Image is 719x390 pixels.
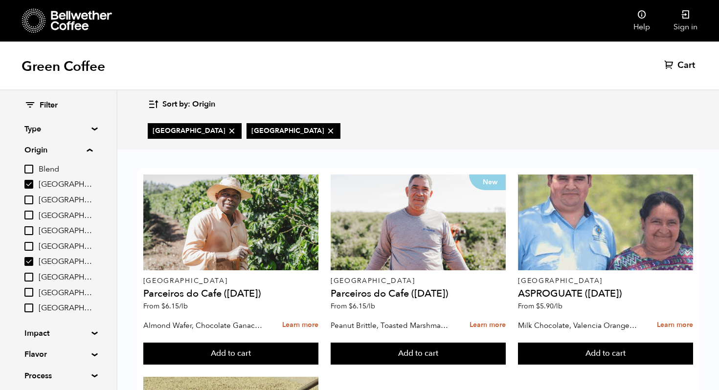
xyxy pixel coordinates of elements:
[179,302,188,311] span: /lb
[143,302,188,311] span: From
[677,60,695,71] span: Cart
[148,93,215,116] button: Sort by: Origin
[24,165,33,173] input: Blend
[470,315,506,336] a: Learn more
[161,302,188,311] bdi: 6.15
[24,242,33,251] input: [GEOGRAPHIC_DATA]
[349,302,375,311] bdi: 6.15
[143,343,318,365] button: Add to cart
[664,60,697,71] a: Cart
[24,180,33,189] input: [GEOGRAPHIC_DATA]
[24,144,92,156] summary: Origin
[554,302,562,311] span: /lb
[39,257,92,267] span: [GEOGRAPHIC_DATA]
[536,302,562,311] bdi: 5.90
[39,211,92,221] span: [GEOGRAPHIC_DATA]
[39,288,92,299] span: [GEOGRAPHIC_DATA]
[39,195,92,206] span: [GEOGRAPHIC_DATA]
[331,174,506,270] a: New
[349,302,353,311] span: $
[24,327,92,339] summary: Impact
[24,303,33,312] input: [GEOGRAPHIC_DATA]
[143,318,263,333] p: Almond Wafer, Chocolate Ganache, Bing Cherry
[469,174,506,190] p: New
[331,289,506,299] h4: Parceiros do Cafe ([DATE])
[40,100,58,111] span: Filter
[657,315,693,336] a: Learn more
[39,241,92,252] span: [GEOGRAPHIC_DATA]
[24,288,33,297] input: [GEOGRAPHIC_DATA]
[24,226,33,235] input: [GEOGRAPHIC_DATA]
[161,302,165,311] span: $
[331,278,506,284] p: [GEOGRAPHIC_DATA]
[39,272,92,283] span: [GEOGRAPHIC_DATA]
[518,302,562,311] span: From
[24,257,33,266] input: [GEOGRAPHIC_DATA]
[162,99,215,110] span: Sort by: Origin
[39,303,92,314] span: [GEOGRAPHIC_DATA]
[143,278,318,284] p: [GEOGRAPHIC_DATA]
[251,126,336,136] span: [GEOGRAPHIC_DATA]
[153,126,237,136] span: [GEOGRAPHIC_DATA]
[331,318,450,333] p: Peanut Brittle, Toasted Marshmallow, Bittersweet Chocolate
[39,179,92,190] span: [GEOGRAPHIC_DATA]
[24,273,33,282] input: [GEOGRAPHIC_DATA]
[331,302,375,311] span: From
[24,211,33,219] input: [GEOGRAPHIC_DATA]
[518,318,637,333] p: Milk Chocolate, Valencia Orange, Agave
[24,370,92,382] summary: Process
[39,226,92,237] span: [GEOGRAPHIC_DATA]
[24,348,92,360] summary: Flavor
[39,164,92,175] span: Blend
[282,315,318,336] a: Learn more
[22,58,105,75] h1: Green Coffee
[143,289,318,299] h4: Parceiros do Cafe ([DATE])
[24,195,33,204] input: [GEOGRAPHIC_DATA]
[366,302,375,311] span: /lb
[24,123,92,135] summary: Type
[518,343,693,365] button: Add to cart
[331,343,506,365] button: Add to cart
[518,289,693,299] h4: ASPROGUATE ([DATE])
[518,278,693,284] p: [GEOGRAPHIC_DATA]
[536,302,540,311] span: $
